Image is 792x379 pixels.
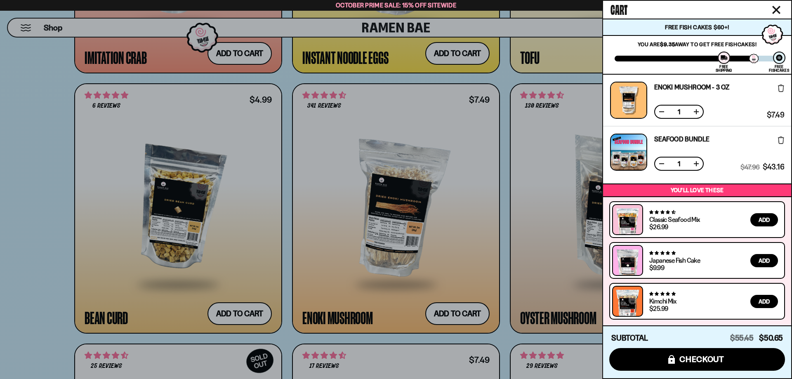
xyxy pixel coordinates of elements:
[649,250,675,256] span: 4.77 stars
[672,108,686,115] span: 1
[716,65,732,72] div: Free Shipping
[660,41,675,47] strong: $9.35
[610,0,627,17] span: Cart
[649,305,668,312] div: $25.99
[649,297,676,305] a: Kimchi Mix
[759,258,770,264] span: Add
[609,348,785,371] button: checkout
[649,215,700,224] a: Classic Seafood Mix
[649,224,668,230] div: $26.99
[649,256,700,264] a: Japanese Fish Cake
[679,355,724,364] span: checkout
[730,333,754,343] span: $55.45
[767,111,784,119] span: $7.49
[649,264,664,271] div: $9.99
[769,65,789,72] div: Free Fishcakes
[770,4,783,16] button: Close cart
[654,84,729,90] a: Enoki Mushroom - 3 OZ
[750,254,778,267] button: Add
[759,333,783,343] span: $50.65
[654,136,709,142] a: Seafood Bundle
[336,1,456,9] span: October Prime Sale: 15% off Sitewide
[611,334,648,342] h4: Subtotal
[740,163,759,171] span: $47.96
[615,41,780,47] p: You are away to get Free Fishcakes!
[759,299,770,304] span: Add
[763,163,784,171] span: $43.16
[750,295,778,308] button: Add
[672,160,686,167] span: 1
[750,213,778,226] button: Add
[649,291,675,297] span: 4.76 stars
[649,210,675,215] span: 4.68 stars
[759,217,770,223] span: Add
[665,24,729,31] span: Free Fish Cakes $60+!
[605,186,789,194] p: You’ll love these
